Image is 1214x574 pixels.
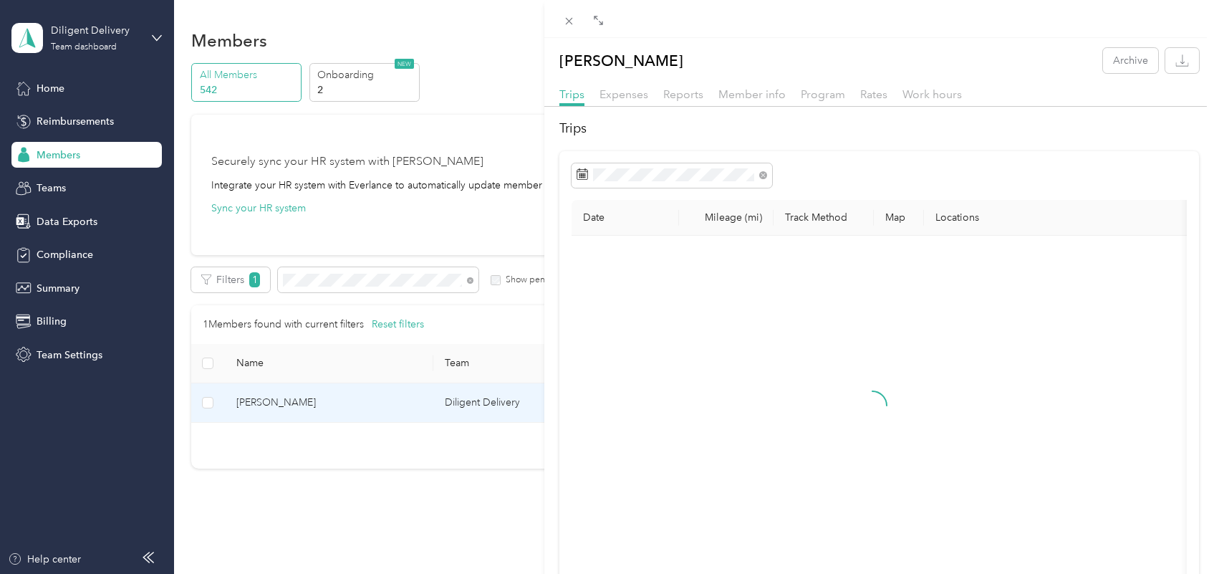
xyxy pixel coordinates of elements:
[718,87,786,101] span: Member info
[774,200,874,236] th: Track Method
[559,48,683,73] p: [PERSON_NAME]
[559,119,1199,138] h2: Trips
[860,87,887,101] span: Rates
[559,87,584,101] span: Trips
[1103,48,1158,73] button: Archive
[663,87,703,101] span: Reports
[679,200,774,236] th: Mileage (mi)
[801,87,845,101] span: Program
[902,87,962,101] span: Work hours
[1134,494,1214,574] iframe: Everlance-gr Chat Button Frame
[572,200,679,236] th: Date
[874,200,924,236] th: Map
[599,87,648,101] span: Expenses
